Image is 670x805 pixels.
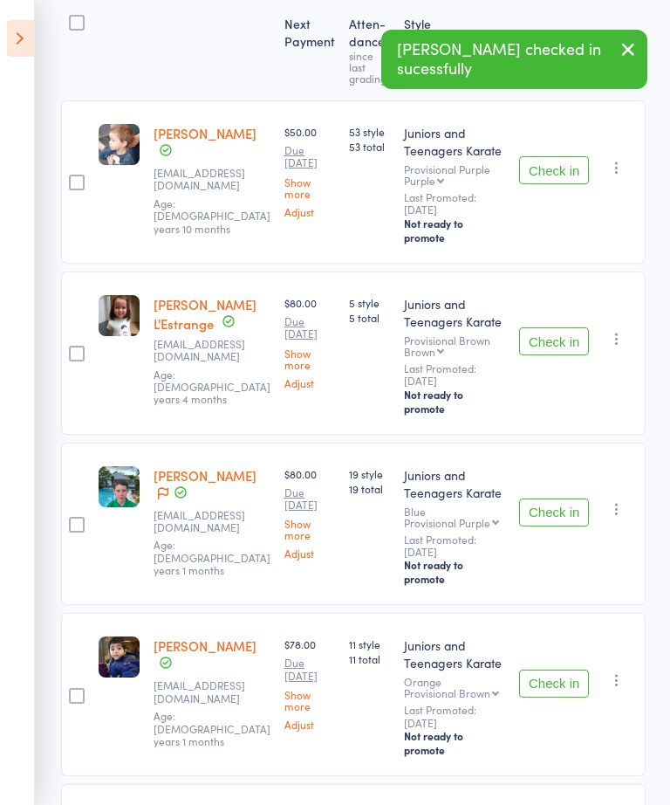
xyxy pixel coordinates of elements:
[349,310,390,325] span: 5 total
[349,139,390,154] span: 53 total
[342,6,397,93] div: Atten­dances
[349,295,390,310] span: 5 style
[284,295,335,389] div: $80.00
[519,156,589,184] button: Check in
[284,347,335,370] a: Show more
[404,217,505,244] div: Not ready to promote
[284,486,335,512] small: Due [DATE]
[154,338,267,363] small: marclestrange@gmail.com
[404,334,505,357] div: Provisional Brown
[404,191,505,217] small: Last Promoted: [DATE]
[349,651,390,666] span: 11 total
[519,327,589,355] button: Check in
[404,687,490,698] div: Provisional Brown
[397,6,512,93] div: Style
[154,367,270,407] span: Age: [DEMOGRAPHIC_DATA] years 4 months
[404,517,490,528] div: Provisional Purple
[284,176,335,199] a: Show more
[284,636,335,730] div: $78.00
[99,636,140,678] img: image1613534903.png
[154,167,267,192] small: chorailene@gmail.com
[154,466,256,485] a: [PERSON_NAME]
[154,196,270,236] span: Age: [DEMOGRAPHIC_DATA] years 10 months
[99,466,140,507] img: image1738447434.png
[404,676,505,698] div: Orange
[349,466,390,481] span: 19 style
[519,670,589,698] button: Check in
[284,689,335,712] a: Show more
[349,50,390,84] div: since last grading
[349,636,390,651] span: 11 style
[404,533,505,559] small: Last Promoted: [DATE]
[154,124,256,142] a: [PERSON_NAME]
[154,509,267,534] small: michellestuartvernon@gmail.com
[154,537,270,577] span: Age: [DEMOGRAPHIC_DATA] years 1 months
[154,295,256,333] a: [PERSON_NAME] L'Estrange
[154,679,267,705] small: shalaknawathe_2001@yahoo.co.in
[154,636,256,655] a: [PERSON_NAME]
[99,124,140,165] img: image1613535103.png
[404,636,505,671] div: Juniors and Teenagers Karate
[404,295,505,330] div: Juniors and Teenagers Karate
[284,657,335,682] small: Due [DATE]
[404,506,505,528] div: Blue
[349,124,390,139] span: 53 style
[284,547,335,559] a: Adjust
[284,206,335,217] a: Adjust
[284,144,335,169] small: Due [DATE]
[284,124,335,217] div: $50.00
[404,163,505,186] div: Provisional Purple
[284,466,335,560] div: $80.00
[284,518,335,540] a: Show more
[404,362,505,388] small: Last Promoted: [DATE]
[154,708,270,748] span: Age: [DEMOGRAPHIC_DATA] years 1 months
[404,388,505,416] div: Not ready to promote
[404,124,505,159] div: Juniors and Teenagers Karate
[284,315,335,341] small: Due [DATE]
[99,295,140,336] img: image1613449729.png
[381,30,647,89] div: [PERSON_NAME] checked in sucessfully
[404,466,505,501] div: Juniors and Teenagers Karate
[404,729,505,757] div: Not ready to promote
[284,377,335,389] a: Adjust
[277,6,342,93] div: Next Payment
[519,499,589,526] button: Check in
[404,346,435,357] div: Brown
[349,481,390,496] span: 19 total
[404,558,505,586] div: Not ready to promote
[284,719,335,730] a: Adjust
[404,704,505,729] small: Last Promoted: [DATE]
[404,175,435,186] div: Purple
